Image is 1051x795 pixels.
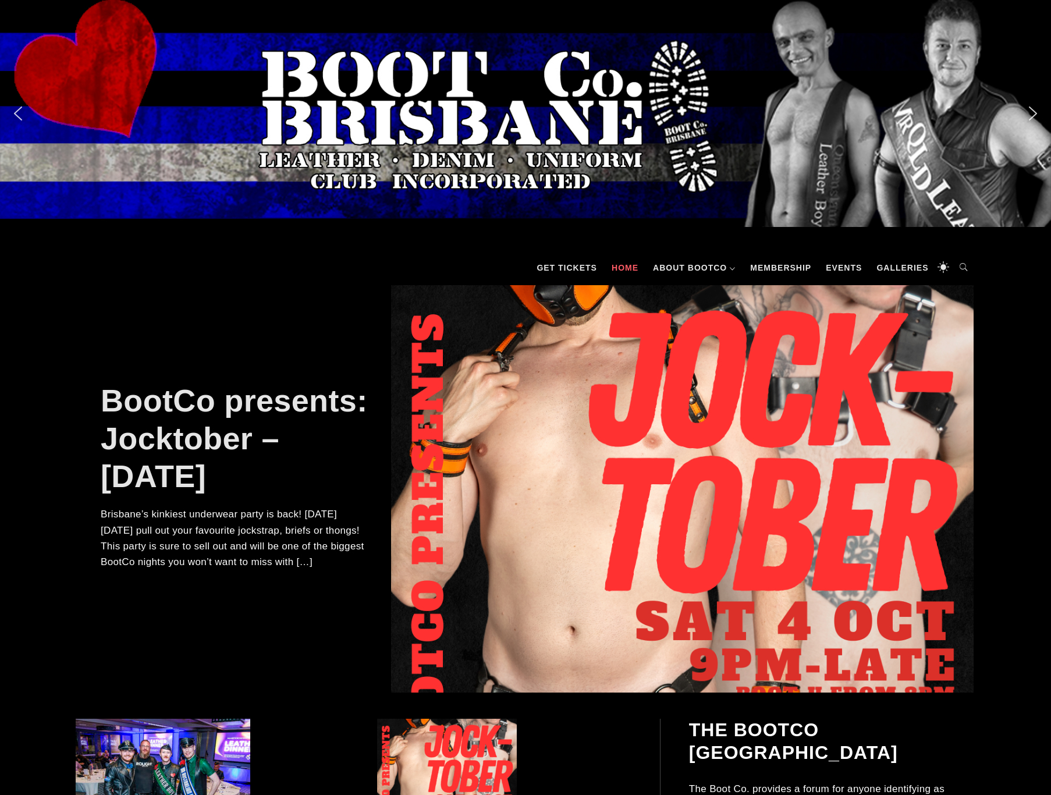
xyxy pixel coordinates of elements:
a: About BootCo [647,250,741,285]
a: Galleries [871,250,934,285]
img: previous arrow [9,104,27,123]
a: Events [820,250,868,285]
h2: The BootCo [GEOGRAPHIC_DATA] [689,719,975,764]
a: Membership [744,250,817,285]
a: GET TICKETS [531,250,603,285]
a: Home [606,250,644,285]
img: next arrow [1024,104,1042,123]
a: BootCo presents: Jocktober – [DATE] [101,383,367,494]
p: Brisbane’s kinkiest underwear party is back! [DATE][DATE] pull out your favourite jockstrap, brie... [101,506,368,570]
